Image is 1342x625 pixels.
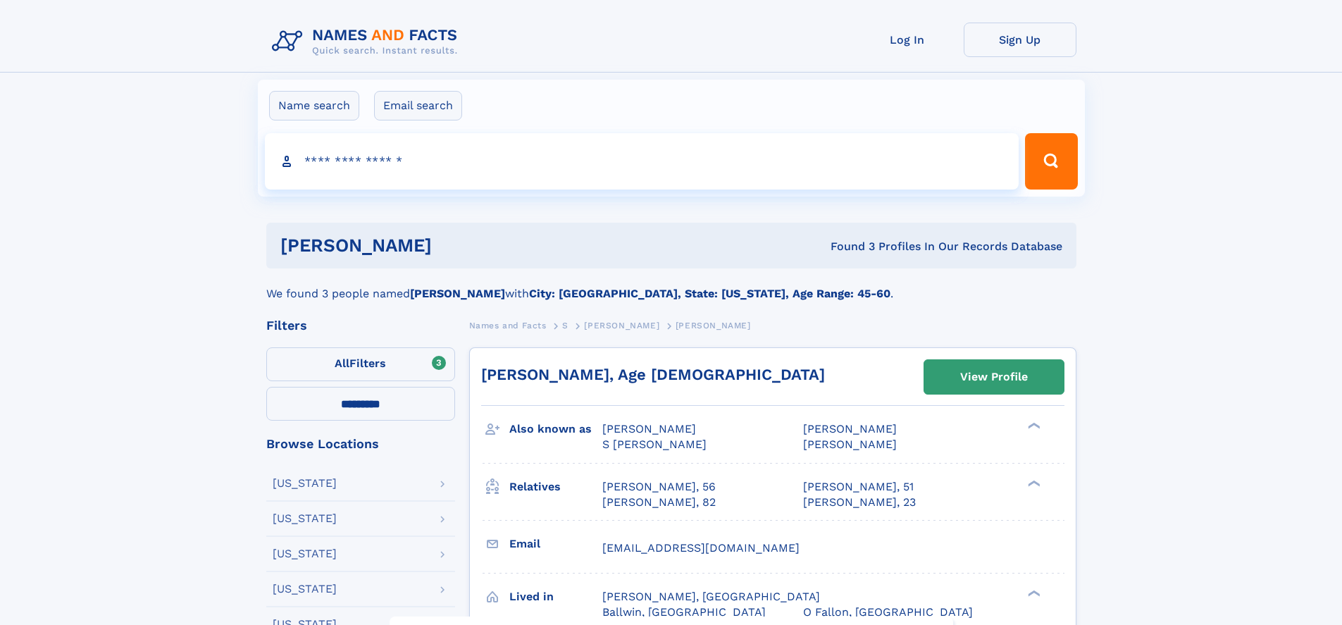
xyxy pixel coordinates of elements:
img: Logo Names and Facts [266,23,469,61]
a: View Profile [924,360,1064,394]
a: [PERSON_NAME], 82 [602,495,716,510]
span: [PERSON_NAME] [584,321,659,330]
div: [US_STATE] [273,478,337,489]
a: [PERSON_NAME], 51 [803,479,914,495]
div: [US_STATE] [273,548,337,559]
h3: Relatives [509,475,602,499]
div: Browse Locations [266,438,455,450]
a: Sign Up [964,23,1076,57]
a: [PERSON_NAME] [584,316,659,334]
span: S [562,321,569,330]
div: View Profile [960,361,1028,393]
input: search input [265,133,1019,190]
span: [PERSON_NAME] [602,422,696,435]
div: ❯ [1024,478,1041,488]
span: O Fallon, [GEOGRAPHIC_DATA] [803,605,973,619]
label: Filters [266,347,455,381]
span: [PERSON_NAME] [803,422,897,435]
a: Names and Facts [469,316,547,334]
a: [PERSON_NAME], 56 [602,479,716,495]
label: Email search [374,91,462,120]
div: Found 3 Profiles In Our Records Database [631,239,1062,254]
h3: Email [509,532,602,556]
h1: [PERSON_NAME] [280,237,631,254]
div: [US_STATE] [273,583,337,595]
a: [PERSON_NAME], 23 [803,495,916,510]
div: ❯ [1024,421,1041,431]
b: [PERSON_NAME] [410,287,505,300]
span: [PERSON_NAME] [803,438,897,451]
span: Ballwin, [GEOGRAPHIC_DATA] [602,605,766,619]
a: Log In [851,23,964,57]
div: Filters [266,319,455,332]
button: Search Button [1025,133,1077,190]
h3: Lived in [509,585,602,609]
span: [PERSON_NAME] [676,321,751,330]
div: We found 3 people named with . [266,268,1076,302]
span: [PERSON_NAME], [GEOGRAPHIC_DATA] [602,590,820,603]
span: S [PERSON_NAME] [602,438,707,451]
div: ❯ [1024,588,1041,598]
div: [US_STATE] [273,513,337,524]
span: All [335,357,349,370]
a: S [562,316,569,334]
label: Name search [269,91,359,120]
a: [PERSON_NAME], Age [DEMOGRAPHIC_DATA] [481,366,825,383]
b: City: [GEOGRAPHIC_DATA], State: [US_STATE], Age Range: 45-60 [529,287,890,300]
span: [EMAIL_ADDRESS][DOMAIN_NAME] [602,541,800,555]
h3: Also known as [509,417,602,441]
